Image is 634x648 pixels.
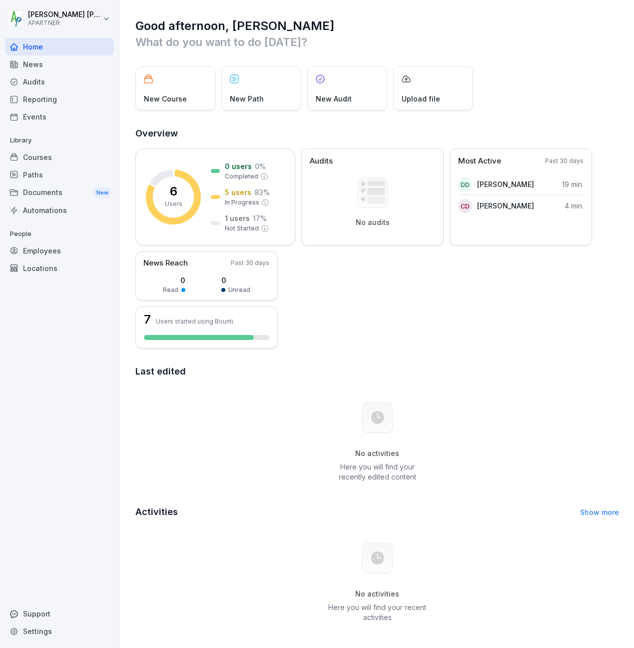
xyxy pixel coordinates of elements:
p: APARTNER [28,19,101,26]
a: Paths [5,166,114,183]
h5: No activities [327,449,428,458]
h2: Overview [135,126,619,140]
div: New [94,187,111,198]
a: Courses [5,148,114,166]
p: Users [165,199,182,208]
p: Completed [225,172,258,181]
p: 0 [163,275,185,285]
p: Users started using Bounti [156,317,233,325]
p: News Reach [143,257,188,269]
div: CD [458,199,472,213]
a: Events [5,108,114,125]
h1: Good afternoon, [PERSON_NAME] [135,18,619,34]
p: New Audit [316,93,352,104]
a: Audits [5,73,114,90]
a: Reporting [5,90,114,108]
a: Show more [580,508,619,516]
p: 4 min. [565,200,584,211]
h2: Last edited [135,364,619,378]
p: Not Started [225,224,259,233]
p: Unread [228,285,250,294]
p: 5 users [225,187,251,197]
div: Support [5,605,114,622]
p: 17 % [253,213,267,223]
p: 6 [170,185,177,197]
h3: 7 [144,313,151,325]
div: Documents [5,183,114,202]
p: 19 min. [562,179,584,189]
p: Upload file [402,93,440,104]
p: No audits [356,218,390,227]
p: Audits [310,155,333,167]
p: 83 % [254,187,270,197]
a: Employees [5,242,114,259]
p: 0 [221,275,250,285]
a: Locations [5,259,114,277]
p: People [5,226,114,242]
p: New Course [144,93,187,104]
p: Most Active [458,155,501,167]
p: [PERSON_NAME] [PERSON_NAME] [28,10,101,19]
p: In Progress [225,198,259,207]
p: [PERSON_NAME] [477,179,534,189]
div: DD [458,177,472,191]
p: [PERSON_NAME] [477,200,534,211]
a: DocumentsNew [5,183,114,202]
p: Past 30 days [231,258,269,267]
a: Automations [5,201,114,219]
a: News [5,55,114,73]
h5: No activities [327,589,428,598]
a: Settings [5,622,114,640]
p: 0 users [225,161,252,171]
p: Here you will find your recent activities [327,602,428,622]
p: Here you will find your recently edited content [327,462,428,482]
p: Past 30 days [545,156,584,165]
p: Read [163,285,178,294]
p: 0 % [255,161,266,171]
p: Library [5,132,114,148]
h2: Activities [135,505,178,519]
p: 1 users [225,213,250,223]
a: Home [5,38,114,55]
p: What do you want to do [DATE]? [135,34,619,50]
p: New Path [230,93,264,104]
